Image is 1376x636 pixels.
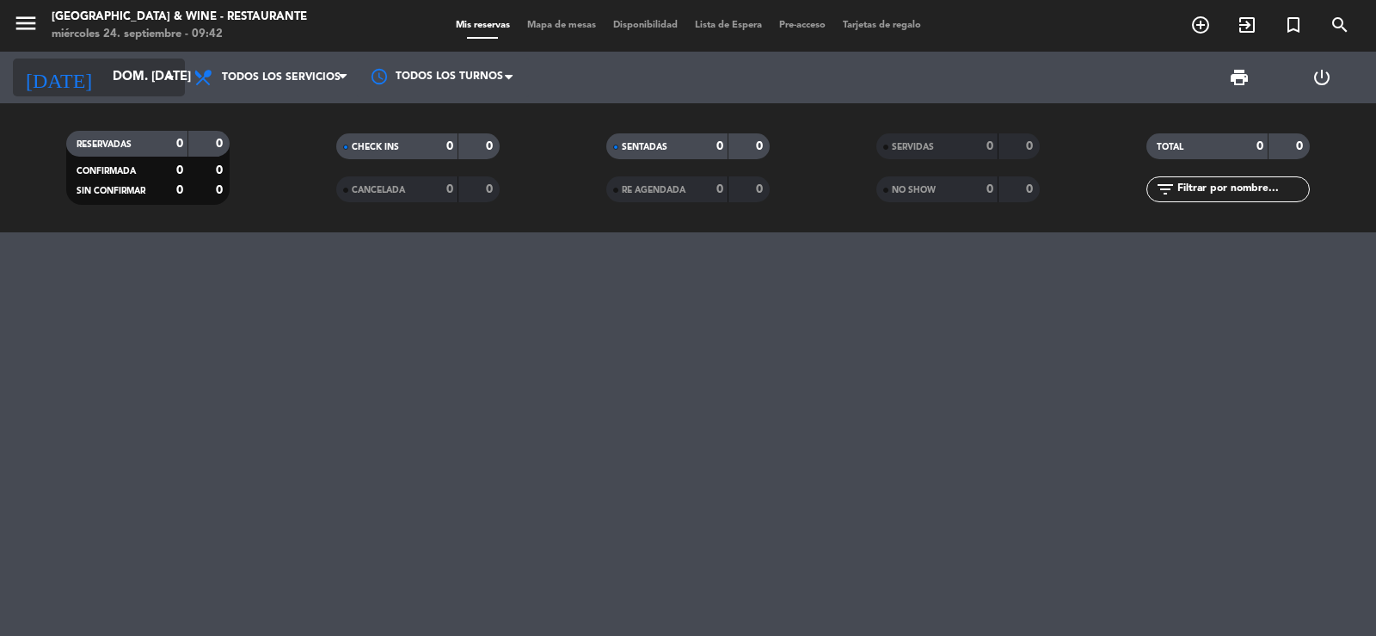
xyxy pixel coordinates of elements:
[176,184,183,196] strong: 0
[1237,15,1257,35] i: exit_to_app
[1311,67,1332,88] i: power_settings_new
[77,187,145,195] span: SIN CONFIRMAR
[986,140,993,152] strong: 0
[1330,15,1350,35] i: search
[605,21,686,30] span: Disponibilidad
[160,67,181,88] i: arrow_drop_down
[446,183,453,195] strong: 0
[77,140,132,149] span: RESERVADAS
[222,71,341,83] span: Todos los servicios
[447,21,519,30] span: Mis reservas
[1229,67,1250,88] span: print
[1281,52,1363,103] div: LOG OUT
[216,164,226,176] strong: 0
[216,138,226,150] strong: 0
[176,138,183,150] strong: 0
[352,143,399,151] span: CHECK INS
[486,183,496,195] strong: 0
[1190,15,1211,35] i: add_circle_outline
[716,140,723,152] strong: 0
[892,143,934,151] span: SERVIDAS
[716,183,723,195] strong: 0
[986,183,993,195] strong: 0
[1026,183,1036,195] strong: 0
[1157,143,1183,151] span: TOTAL
[52,26,307,43] div: miércoles 24. septiembre - 09:42
[446,140,453,152] strong: 0
[13,10,39,42] button: menu
[519,21,605,30] span: Mapa de mesas
[686,21,771,30] span: Lista de Espera
[1283,15,1304,35] i: turned_in_not
[756,140,766,152] strong: 0
[13,10,39,36] i: menu
[486,140,496,152] strong: 0
[13,59,104,96] i: [DATE]
[1176,180,1309,199] input: Filtrar por nombre...
[1026,140,1036,152] strong: 0
[52,9,307,26] div: [GEOGRAPHIC_DATA] & Wine - Restaurante
[834,21,930,30] span: Tarjetas de regalo
[622,143,667,151] span: SENTADAS
[756,183,766,195] strong: 0
[771,21,834,30] span: Pre-acceso
[77,167,136,176] span: CONFIRMADA
[176,164,183,176] strong: 0
[1256,140,1263,152] strong: 0
[352,186,405,195] span: CANCELADA
[216,184,226,196] strong: 0
[1155,179,1176,200] i: filter_list
[892,186,936,195] span: NO SHOW
[1296,140,1306,152] strong: 0
[622,186,685,195] span: RE AGENDADA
